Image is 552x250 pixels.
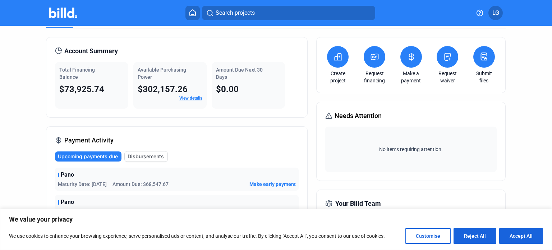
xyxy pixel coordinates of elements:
[112,181,169,188] span: Amount Due: $68,547.67
[58,208,107,215] span: Maturity Date: [DATE]
[58,153,118,160] span: Upcoming payments due
[216,9,255,17] span: Search projects
[138,84,188,94] span: $302,157.26
[179,96,202,101] a: View details
[55,151,121,162] button: Upcoming payments due
[454,228,496,244] button: Reject All
[59,84,104,94] span: $73,925.74
[325,70,350,84] a: Create project
[9,215,543,224] p: We value your privacy
[399,70,424,84] a: Make a payment
[362,70,387,84] a: Request financing
[328,146,493,153] span: No items requiring attention.
[58,181,107,188] span: Maturity Date: [DATE]
[405,228,451,244] button: Customise
[249,208,296,215] button: Make early payment
[64,135,114,145] span: Payment Activity
[9,232,385,240] p: We use cookies to enhance your browsing experience, serve personalised ads or content, and analys...
[471,70,497,84] a: Submit files
[59,67,95,80] span: Total Financing Balance
[335,111,382,121] span: Needs Attention
[216,84,239,94] span: $0.00
[249,181,296,188] button: Make early payment
[61,198,74,206] span: Pano
[64,46,118,56] span: Account Summary
[488,6,503,20] button: LG
[335,199,381,209] span: Your Billd Team
[202,6,375,20] button: Search projects
[128,153,164,160] span: Disbursements
[61,171,74,179] span: Pano
[499,228,543,244] button: Accept All
[435,70,460,84] a: Request waiver
[112,208,166,215] span: Amount Due: $5,741.86
[124,151,168,162] button: Disbursements
[216,67,263,80] span: Amount Due Next 30 Days
[49,8,78,18] img: Billd Company Logo
[492,9,499,17] span: LG
[138,67,186,80] span: Available Purchasing Power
